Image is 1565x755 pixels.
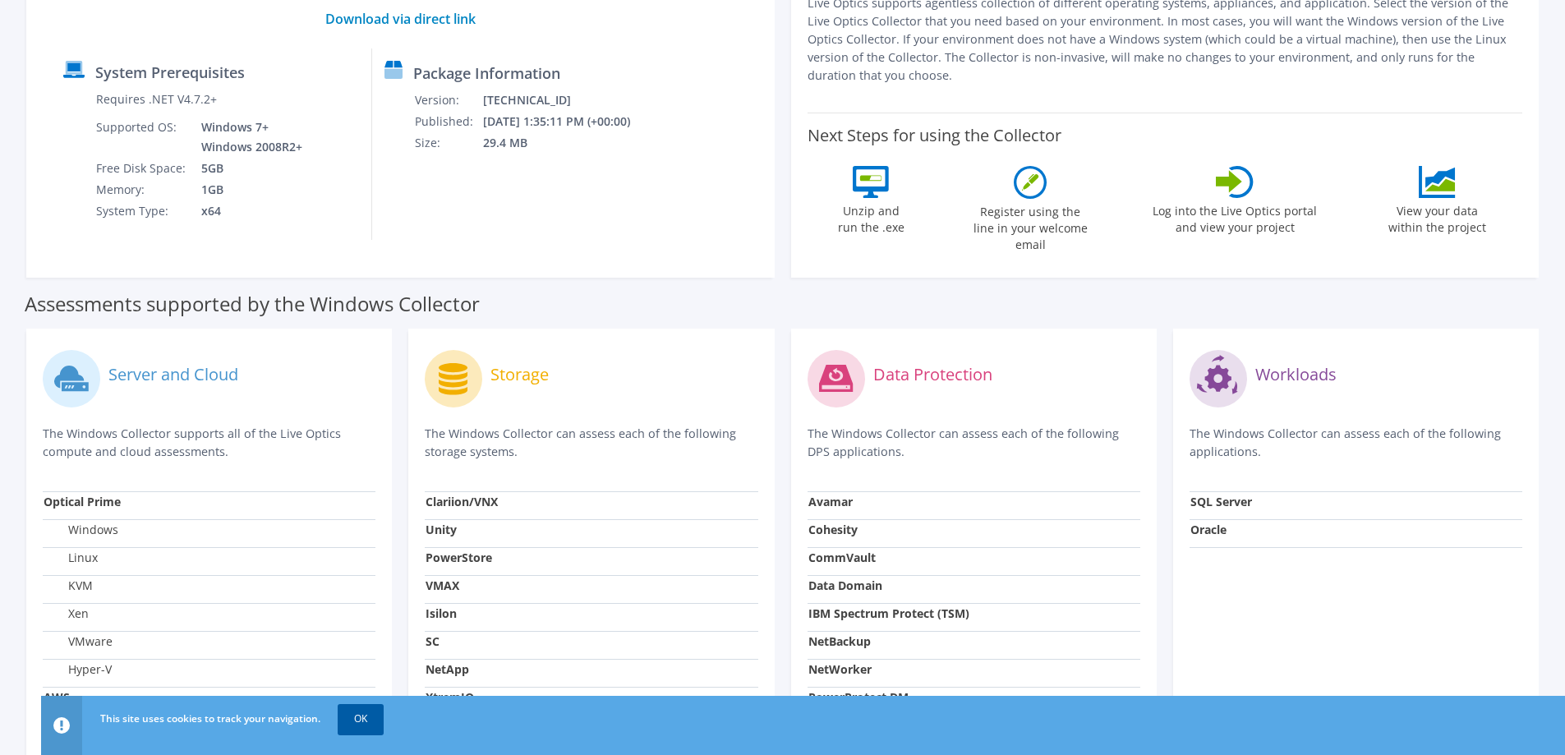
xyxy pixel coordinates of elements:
[969,199,1092,253] label: Register using the line in your welcome email
[189,158,306,179] td: 5GB
[1190,522,1227,537] strong: Oracle
[808,605,969,621] strong: IBM Spectrum Protect (TSM)
[482,111,652,132] td: [DATE] 1:35:11 PM (+00:00)
[482,132,652,154] td: 29.4 MB
[808,494,853,509] strong: Avamar
[414,90,482,111] td: Version:
[25,296,480,312] label: Assessments supported by the Windows Collector
[808,689,909,705] strong: PowerProtect DM
[808,550,876,565] strong: CommVault
[426,605,457,621] strong: Isilon
[1190,494,1252,509] strong: SQL Server
[873,366,992,383] label: Data Protection
[325,10,476,28] a: Download via direct link
[426,661,469,677] strong: NetApp
[426,578,459,593] strong: VMAX
[95,200,189,222] td: System Type:
[426,494,498,509] strong: Clariion/VNX
[44,522,118,538] label: Windows
[426,689,474,705] strong: XtremIO
[189,117,306,158] td: Windows 7+ Windows 2008R2+
[44,633,113,650] label: VMware
[95,117,189,158] td: Supported OS:
[414,132,482,154] td: Size:
[95,158,189,179] td: Free Disk Space:
[833,198,909,236] label: Unzip and run the .exe
[808,661,872,677] strong: NetWorker
[425,425,757,461] p: The Windows Collector can assess each of the following storage systems.
[808,522,858,537] strong: Cohesity
[413,65,560,81] label: Package Information
[808,633,871,649] strong: NetBackup
[44,494,121,509] strong: Optical Prime
[808,425,1140,461] p: The Windows Collector can assess each of the following DPS applications.
[44,605,89,622] label: Xen
[482,90,652,111] td: [TECHNICAL_ID]
[189,179,306,200] td: 1GB
[44,661,112,678] label: Hyper-V
[426,550,492,565] strong: PowerStore
[44,578,93,594] label: KVM
[1152,198,1318,236] label: Log into the Live Optics portal and view your project
[44,550,98,566] label: Linux
[100,711,320,725] span: This site uses cookies to track your navigation.
[108,366,238,383] label: Server and Cloud
[490,366,549,383] label: Storage
[426,633,440,649] strong: SC
[426,522,457,537] strong: Unity
[95,179,189,200] td: Memory:
[96,91,217,108] label: Requires .NET V4.7.2+
[414,111,482,132] td: Published:
[808,578,882,593] strong: Data Domain
[1378,198,1496,236] label: View your data within the project
[1255,366,1337,383] label: Workloads
[44,689,70,705] strong: AWS
[189,200,306,222] td: x64
[43,425,375,461] p: The Windows Collector supports all of the Live Optics compute and cloud assessments.
[808,126,1061,145] label: Next Steps for using the Collector
[95,64,245,81] label: System Prerequisites
[338,704,384,734] a: OK
[1190,425,1522,461] p: The Windows Collector can assess each of the following applications.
